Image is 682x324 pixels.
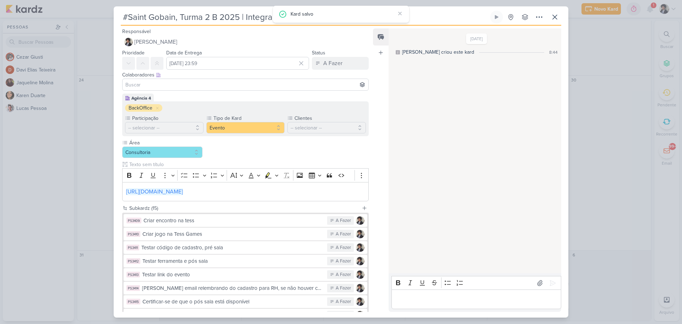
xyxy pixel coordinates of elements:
[129,205,359,212] div: Subkardz (15)
[287,122,366,133] button: -- selecionar --
[206,122,285,133] button: Evento
[356,270,364,279] img: Pedro Luahn Simões
[129,104,152,112] div: BackOffice
[356,257,364,265] img: Pedro Luahn Simões
[356,230,364,238] img: Pedro Luahn Simões
[122,168,369,182] div: Editor toolbar
[125,122,204,133] button: -- selecionar --
[142,298,324,306] div: Certificar-se de que o pós sala está disponível
[124,309,367,322] button: Subir apresentação na Tess A Fazer
[336,244,351,251] div: A Fazer
[312,50,325,56] label: Status
[124,214,367,227] button: PS3409 Criar encontro na tess A Fazer
[126,258,140,264] div: PS3412
[134,38,177,46] span: [PERSON_NAME]
[124,282,367,294] button: PS3414 [PERSON_NAME] email relembrando do cadastro para RH, se não houver cadastros ainda A Fazer
[294,115,366,122] label: Clientes
[142,271,324,279] div: Testar link do evento
[126,285,140,291] div: PS3414
[166,50,202,56] label: Data de Entrega
[142,257,324,265] div: Testar ferramenta e pós sala
[122,71,369,79] div: Colaboradores
[124,228,367,240] button: PS3410 Criar jogo na Tess Games A Fazer
[131,115,204,122] label: Participação
[142,311,324,319] div: Subir apresentação na Tess
[144,217,324,225] div: Criar encontro na tess
[494,14,499,20] div: Ligar relógio
[121,11,489,23] input: Kard Sem Título
[142,230,324,238] div: Criar jogo na Tess Games
[336,312,351,319] div: A Fazer
[124,255,367,267] button: PS3412 Testar ferramenta e pós sala A Fazer
[323,59,342,68] div: A Fazer
[336,298,351,306] div: A Fazer
[124,295,367,308] button: PS3415 Certificar-se de que o pós sala está disponível A Fazer
[124,80,367,89] input: Buscar
[336,271,351,278] div: A Fazer
[336,217,351,224] div: A Fazer
[126,231,140,237] div: PS3410
[122,147,202,158] button: Consultoria
[141,244,324,252] div: Testar código de cadastro, pré sala
[549,49,558,55] div: 8:44
[356,216,364,225] img: Pedro Luahn Simões
[391,290,561,309] div: Editor editing area: main
[336,285,351,292] div: A Fazer
[126,272,140,277] div: PS3413
[291,10,395,18] div: Kard salvo
[142,284,324,292] div: [PERSON_NAME] email relembrando do cadastro para RH, se não houver cadastros ainda
[128,161,369,168] input: Texto sem título
[122,50,145,56] label: Prioridade
[356,297,364,306] img: Pedro Luahn Simões
[312,57,369,70] button: A Fazer
[129,139,202,147] label: Área
[126,245,139,250] div: PS3411
[356,311,364,319] img: Pedro Luahn Simões
[122,36,369,48] button: [PERSON_NAME]
[124,38,133,46] img: Pedro Luahn Simões
[336,231,351,238] div: A Fazer
[391,276,561,290] div: Editor toolbar
[166,57,309,70] input: Select a date
[126,218,141,223] div: PS3409
[356,284,364,292] img: Pedro Luahn Simões
[402,48,474,56] div: [PERSON_NAME] criou este kard
[131,95,151,101] div: Agência 4
[122,182,369,202] div: Editor editing area: main
[124,268,367,281] button: PS3413 Testar link do evento A Fazer
[124,241,367,254] button: PS3411 Testar código de cadastro, pré sala A Fazer
[356,243,364,252] img: Pedro Luahn Simões
[213,115,285,122] label: Tipo de Kard
[126,188,183,195] a: [URL][DOMAIN_NAME]
[126,299,140,304] div: PS3415
[122,28,151,34] label: Responsável
[336,258,351,265] div: A Fazer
